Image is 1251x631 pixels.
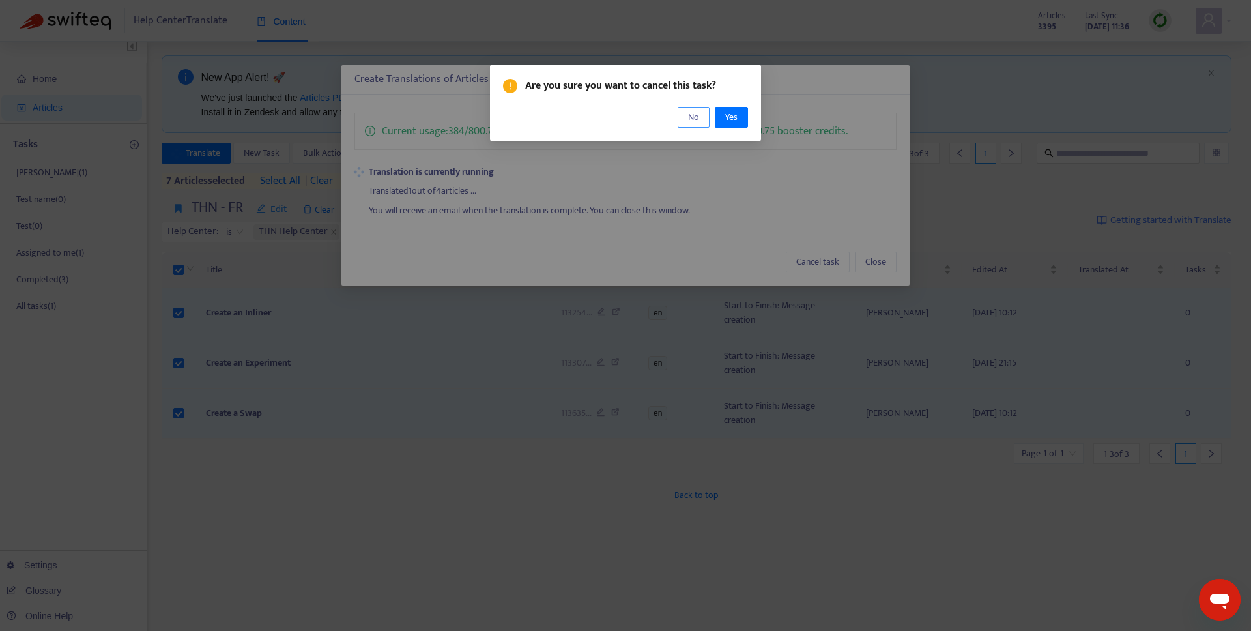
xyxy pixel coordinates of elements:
[715,107,748,128] button: Yes
[678,107,710,128] button: No
[525,78,748,94] span: Are you sure you want to cancel this task?
[688,110,699,125] span: No
[725,110,738,125] span: Yes
[503,79,517,93] span: exclamation-circle
[1199,579,1241,621] iframe: Button to launch messaging window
